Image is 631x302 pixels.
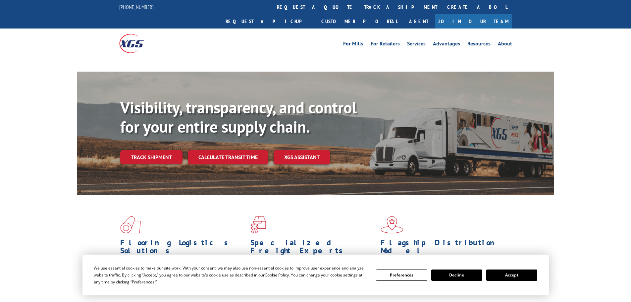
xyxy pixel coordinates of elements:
[381,239,506,258] h1: Flagship Distribution Model
[486,270,537,281] button: Accept
[371,41,400,48] a: For Retailers
[316,14,402,29] a: Customer Portal
[435,14,512,29] a: Join Our Team
[498,41,512,48] a: About
[82,255,549,295] div: Cookie Consent Prompt
[265,272,289,278] span: Cookie Policy
[376,270,427,281] button: Preferences
[402,14,435,29] a: Agent
[431,270,482,281] button: Decline
[221,14,316,29] a: Request a pickup
[381,216,403,233] img: xgs-icon-flagship-distribution-model-red
[132,279,154,285] span: Preferences
[467,41,491,48] a: Resources
[120,216,141,233] img: xgs-icon-total-supply-chain-intelligence-red
[119,4,154,10] a: [PHONE_NUMBER]
[120,239,245,258] h1: Flooring Logistics Solutions
[120,150,183,164] a: Track shipment
[250,239,376,258] h1: Specialized Freight Experts
[120,97,357,137] b: Visibility, transparency, and control for your entire supply chain.
[433,41,460,48] a: Advantages
[250,216,266,233] img: xgs-icon-focused-on-flooring-red
[343,41,363,48] a: For Mills
[274,150,330,164] a: XGS ASSISTANT
[94,265,368,285] div: We use essential cookies to make our site work. With your consent, we may also use non-essential ...
[407,41,426,48] a: Services
[188,150,268,164] a: Calculate transit time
